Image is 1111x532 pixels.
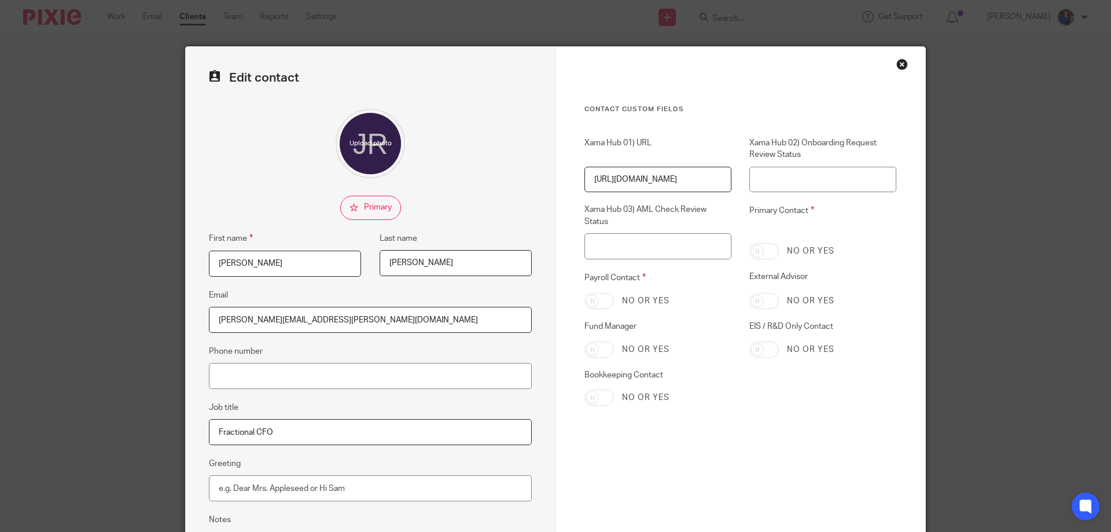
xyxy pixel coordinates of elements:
[380,233,417,244] label: Last name
[209,458,241,469] label: Greeting
[622,295,669,307] label: No or yes
[787,295,834,307] label: No or yes
[787,245,834,257] label: No or yes
[584,369,731,381] label: Bookkeeping Contact
[584,204,731,228] label: Xama Hub 03) AML Check Review Status
[787,344,834,355] label: No or yes
[209,402,238,413] label: Job title
[209,475,532,501] input: e.g. Dear Mrs. Appleseed or Hi Sam
[209,70,532,86] h2: Edit contact
[584,137,731,161] label: Xama Hub 01) URL
[622,392,669,403] label: No or yes
[622,344,669,355] label: No or yes
[584,105,896,114] h3: Contact Custom fields
[584,271,731,284] label: Payroll Contact
[749,321,896,332] label: EIS / R&D Only Contact
[749,271,896,284] label: External Advisor
[209,289,228,301] label: Email
[749,137,896,161] label: Xama Hub 02) Onboarding Request Review Status
[584,321,731,332] label: Fund Manager
[749,204,896,234] label: Primary Contact
[209,514,231,526] label: Notes
[209,346,263,357] label: Phone number
[209,232,253,245] label: First name
[896,58,908,70] div: Close this dialog window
